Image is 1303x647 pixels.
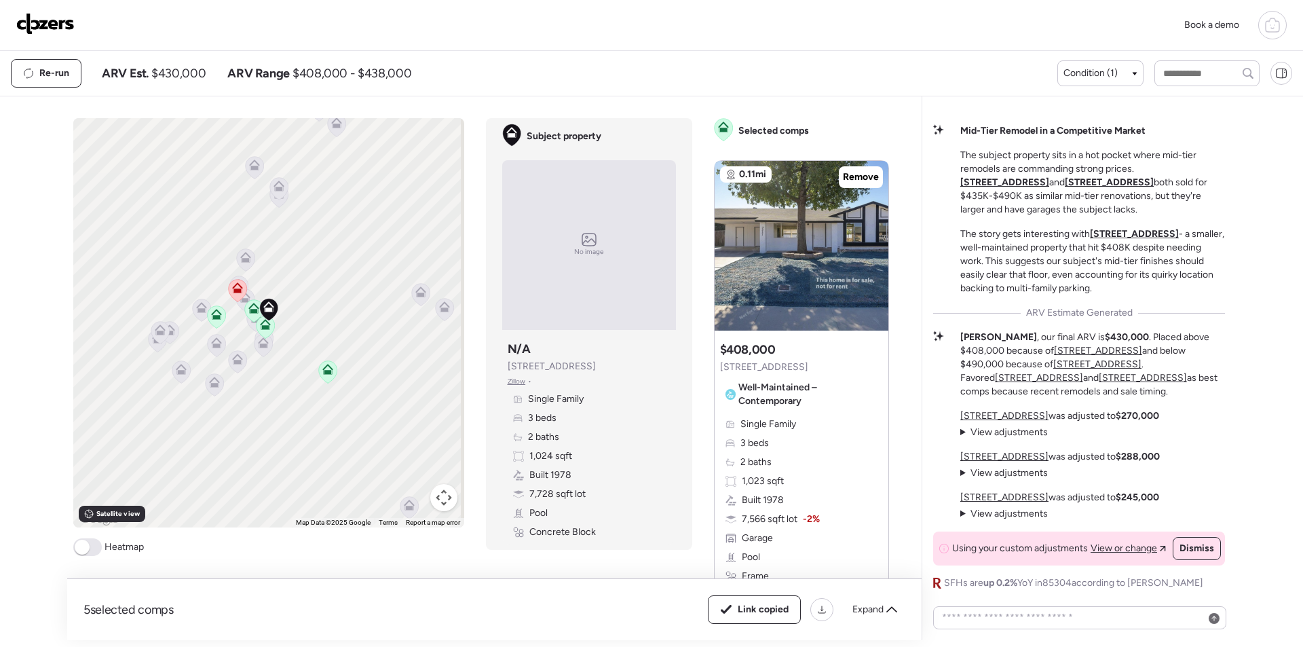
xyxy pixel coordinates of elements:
img: Logo [16,13,75,35]
span: [STREET_ADDRESS] [508,360,596,373]
a: [STREET_ADDRESS] [960,451,1049,462]
p: , our final ARV is . Placed above $408,000 because of and below $490,000 because of . Favored and... [960,331,1225,399]
span: View adjustments [970,426,1048,438]
span: Re-run [39,67,69,80]
a: [STREET_ADDRESS] [960,177,1049,188]
span: Map Data ©2025 Google [296,519,371,526]
span: Single Family [740,418,796,431]
span: Dismiss [1179,542,1214,555]
span: up 0.2% [983,577,1017,589]
span: $408,000 - $438,000 [292,65,411,81]
a: [STREET_ADDRESS] [1053,358,1141,370]
span: No image [574,246,604,257]
strong: Mid-Tier Remodel in a Competitive Market [960,125,1146,136]
span: 2 baths [740,456,772,469]
button: Map camera controls [430,484,457,511]
span: Condition (1) [1063,67,1118,80]
p: was adjusted to [960,450,1160,464]
span: • [528,376,531,387]
summary: View adjustments [960,426,1048,439]
span: Garage [742,532,773,545]
span: Frame [742,570,769,583]
strong: [PERSON_NAME] [960,331,1037,343]
span: Book a demo [1184,19,1239,31]
span: Using your custom adjustments [952,542,1088,555]
span: -2% [803,513,820,526]
summary: View adjustments [960,507,1048,521]
span: 0.11mi [739,168,766,181]
span: 1,023 sqft [742,475,784,488]
p: The subject property sits in a hot pocket where mid-tier remodels are commanding strong prices. a... [960,149,1225,217]
p: was adjusted to [960,491,1159,504]
a: [STREET_ADDRESS] [960,410,1049,422]
span: 7,728 sqft lot [529,487,586,501]
span: Subject property [527,130,601,143]
span: $430,000 [151,65,206,81]
h3: $408,000 [720,341,776,358]
span: Well-Maintained – Contemporary [738,381,877,408]
span: [STREET_ADDRESS] [720,361,808,374]
span: Satellite view [96,509,140,519]
span: Heatmap [105,540,144,554]
span: 3 beds [740,437,769,450]
span: 3 beds [528,411,556,425]
a: Open this area in Google Maps (opens a new window) [77,510,121,528]
span: ARV Est. [102,65,149,81]
span: 1,024 sqft [529,449,572,463]
span: Link copied [738,603,789,616]
strong: $270,000 [1116,410,1159,422]
a: [STREET_ADDRESS] [995,372,1083,384]
span: Built 1978 [742,494,784,507]
span: Single Family [528,392,584,406]
span: Selected comps [738,124,809,138]
p: The story gets interesting with - a smaller, well-maintained property that hit $408K despite need... [960,227,1225,295]
span: 7,566 sqft lot [742,513,797,526]
span: ARV Estimate Generated [1026,306,1133,320]
span: SFHs are YoY in 85304 according to [PERSON_NAME] [944,576,1203,590]
span: View adjustments [970,508,1048,519]
span: Concrete Block [529,525,596,539]
span: 2 baths [528,430,559,444]
span: Remove [843,170,879,184]
span: View or change [1091,542,1157,555]
span: Expand [852,603,884,616]
span: 5 selected comps [83,602,174,618]
strong: $288,000 [1116,451,1160,462]
span: Built 1978 [529,468,571,482]
a: Report a map error [406,519,460,526]
a: [STREET_ADDRESS] [1090,228,1179,240]
p: was adjusted to [960,409,1159,423]
span: Pool [529,506,548,520]
h3: N/A [508,341,531,357]
a: [STREET_ADDRESS] [1054,345,1142,356]
a: [STREET_ADDRESS] [1099,372,1187,384]
summary: View adjustments [960,466,1048,480]
a: [STREET_ADDRESS] [1065,177,1154,188]
a: View or change [1091,542,1166,555]
img: Google [77,510,121,528]
a: Terms (opens in new tab) [379,519,398,526]
span: ARV Range [227,65,290,81]
a: [STREET_ADDRESS] [960,492,1049,503]
span: Zillow [508,376,526,387]
strong: $245,000 [1116,492,1159,503]
span: Pool [742,551,760,564]
strong: $430,000 [1105,331,1149,343]
span: View adjustments [970,467,1048,479]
